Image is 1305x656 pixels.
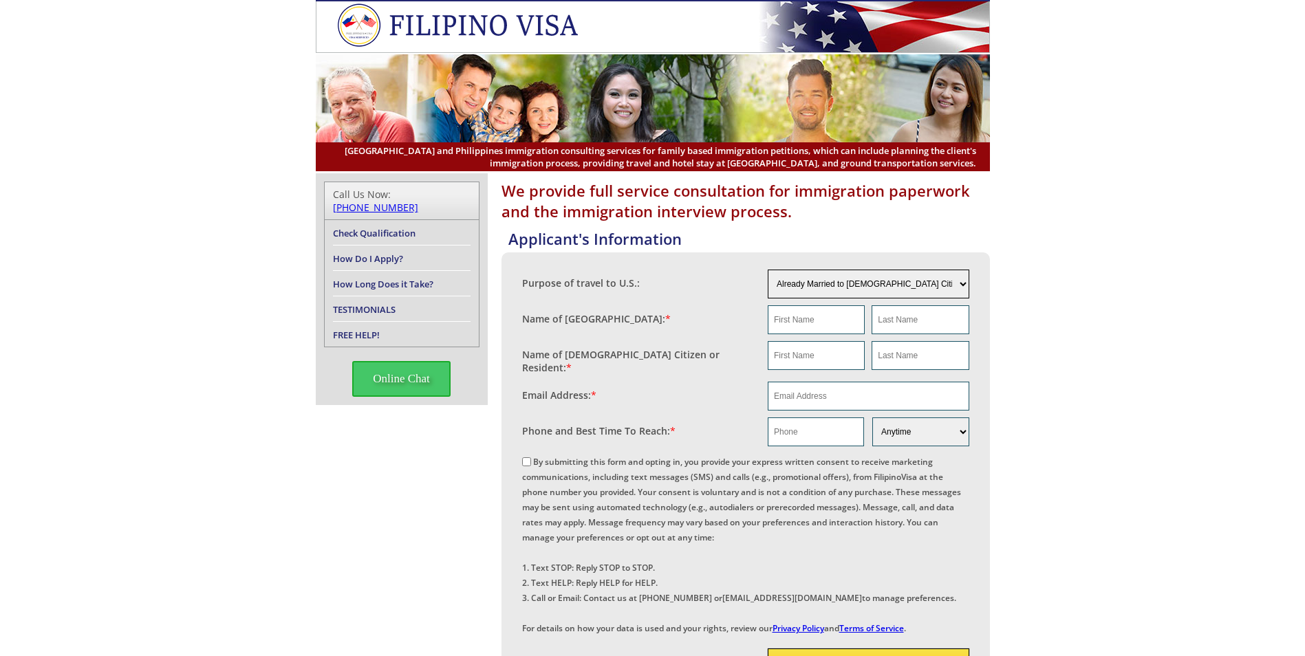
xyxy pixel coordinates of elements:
[522,312,671,325] label: Name of [GEOGRAPHIC_DATA]:
[333,303,396,316] a: TESTIMONIALS
[333,252,403,265] a: How Do I Apply?
[839,622,904,634] a: Terms of Service
[333,227,416,239] a: Check Qualification
[522,457,531,466] input: By submitting this form and opting in, you provide your express written consent to receive market...
[872,341,969,370] input: Last Name
[768,305,865,334] input: First Name
[872,305,969,334] input: Last Name
[333,278,433,290] a: How Long Does it Take?
[872,417,969,446] select: Phone and Best Reach Time are required.
[333,329,380,341] a: FREE HELP!
[508,228,990,249] h4: Applicant's Information
[768,382,969,411] input: Email Address
[330,144,976,169] span: [GEOGRAPHIC_DATA] and Philippines immigration consulting services for family based immigration pe...
[522,456,961,634] label: By submitting this form and opting in, you provide your express written consent to receive market...
[768,417,864,446] input: Phone
[501,180,990,221] h1: We provide full service consultation for immigration paperwork and the immigration interview proc...
[773,622,824,634] a: Privacy Policy
[522,389,596,402] label: Email Address:
[333,201,418,214] a: [PHONE_NUMBER]
[333,188,471,214] div: Call Us Now:
[522,276,640,289] label: Purpose of travel to U.S.:
[522,424,676,437] label: Phone and Best Time To Reach:
[352,361,451,397] span: Online Chat
[768,341,865,370] input: First Name
[522,348,755,374] label: Name of [DEMOGRAPHIC_DATA] Citizen or Resident:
